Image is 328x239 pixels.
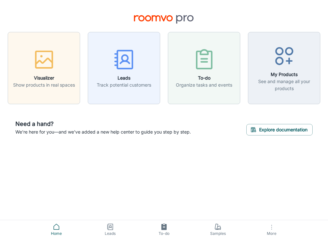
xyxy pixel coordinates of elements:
[248,64,320,71] a: My ProductsSee and manage all your products
[15,119,191,128] h6: Need a hand?
[137,220,191,239] a: To-do
[176,74,232,81] h6: To-do
[246,124,313,135] button: Explore documentation
[83,220,137,239] a: Leads
[195,231,241,236] span: Samples
[252,71,316,78] h6: My Products
[97,74,151,81] h6: Leads
[252,78,316,92] p: See and manage all your products
[141,231,187,236] span: To-do
[134,10,194,24] img: Roomvo PRO
[8,32,80,104] button: VisualizerShow products in real spaces
[97,81,151,89] p: Track potential customers
[13,74,75,81] h6: Visualizer
[29,220,83,239] a: Home
[246,126,313,132] a: Explore documentation
[88,64,160,71] a: LeadsTrack potential customers
[168,32,240,104] button: To-doOrganize tasks and events
[87,231,133,236] span: Leads
[245,220,299,239] button: More
[249,231,295,236] span: More
[88,32,160,104] button: LeadsTrack potential customers
[13,81,75,89] p: Show products in real spaces
[15,128,191,135] p: We're here for you—and we've added a new help center to guide you step by step.
[33,231,79,236] span: Home
[191,220,245,239] a: Samples
[248,32,320,104] button: My ProductsSee and manage all your products
[168,64,240,71] a: To-doOrganize tasks and events
[176,81,232,89] p: Organize tasks and events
